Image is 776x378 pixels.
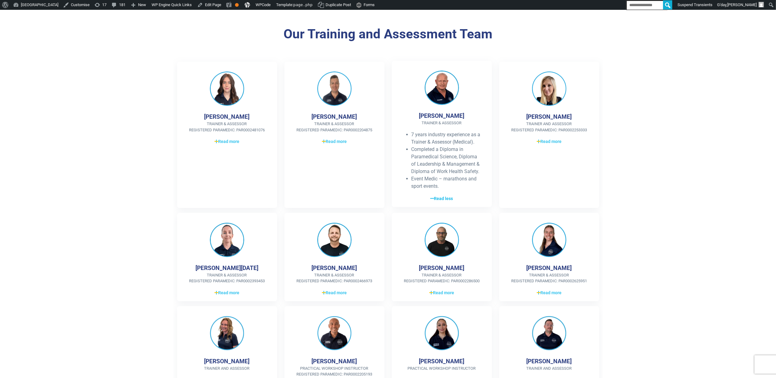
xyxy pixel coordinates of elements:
[187,272,267,284] span: Trainer & Assessor Registered Paramedic: PAR0002393453
[727,2,757,7] span: [PERSON_NAME]
[532,223,566,257] img: Jennifer Prendergast
[532,71,566,106] img: Jolene Moss
[509,138,589,145] a: Read more
[294,138,375,145] a: Read more
[210,71,244,106] img: Betina Ellul
[425,223,459,257] img: Mick Jones
[402,120,482,126] span: Trainer & Assessor
[312,358,357,365] h4: [PERSON_NAME]
[509,121,589,133] span: Trainer and Assessor Registered Paramedic: PAR0002253333
[430,195,453,202] span: Read less
[294,272,375,284] span: Trainer & Assessor Registered Paramedic: PAR0002466973
[411,146,482,175] li: Completed a Diploma in Paramedical Science, Diploma of Leadership & Management & Diploma of Work ...
[210,316,244,350] img: Jolanta Kfoury
[214,290,239,296] span: Read more
[402,289,482,296] a: Read more
[419,264,465,272] h4: [PERSON_NAME]
[187,138,267,145] a: Read more
[509,272,589,284] span: Trainer & Assessor Registered Paramedic: PAR0002625951
[209,26,568,42] h3: Our Training and Assessment Team
[312,113,357,120] h4: [PERSON_NAME]
[532,316,566,350] img: Ashley Robinson
[204,113,250,120] h4: [PERSON_NAME]
[322,290,347,296] span: Read more
[402,272,482,284] span: Trainer & Assessor Registered Paramedic: PAR0002286500
[425,316,459,350] img: Rachelle Elliott
[402,365,482,372] span: Practical Workshop Instructor
[425,71,459,105] img: Jens Hojby
[187,289,267,296] a: Read more
[411,175,482,190] li: Event Medic – marathons and sport events.
[214,138,239,145] span: Read more
[537,138,562,145] span: Read more
[527,113,572,120] h4: [PERSON_NAME]
[293,2,313,7] span: page.php
[204,358,250,365] h4: [PERSON_NAME]
[317,71,352,106] img: Chris King
[509,365,589,372] span: Trainer and Assessor
[402,195,482,202] a: Read less
[187,121,267,133] span: Trainer & Assessor Registered Paramedic: PAR0002481076
[294,365,375,377] span: Practical Workshop Instructor Registered Paramedic: PAR0002205193
[419,358,465,365] h4: [PERSON_NAME]
[317,223,352,257] img: Nathan Seidel
[509,289,589,296] a: Read more
[527,264,572,272] h4: [PERSON_NAME]
[195,264,258,272] h4: [PERSON_NAME][DATE]
[429,290,454,296] span: Read more
[527,358,572,365] h4: [PERSON_NAME]
[294,289,375,296] a: Read more
[294,121,375,133] span: Trainer & Assessor Registered Paramedic: PAR0002204875
[322,138,347,145] span: Read more
[419,112,465,119] h4: [PERSON_NAME]
[537,290,562,296] span: Read more
[317,316,352,350] img: Leonard Price
[312,264,357,272] h4: [PERSON_NAME]
[235,3,239,7] div: OK
[210,223,244,257] img: Sophie Lucia Griffiths
[411,131,482,146] li: 7 years industry experience as a Trainer & Assessor (Medical).
[187,365,267,372] span: Trainer and Assessor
